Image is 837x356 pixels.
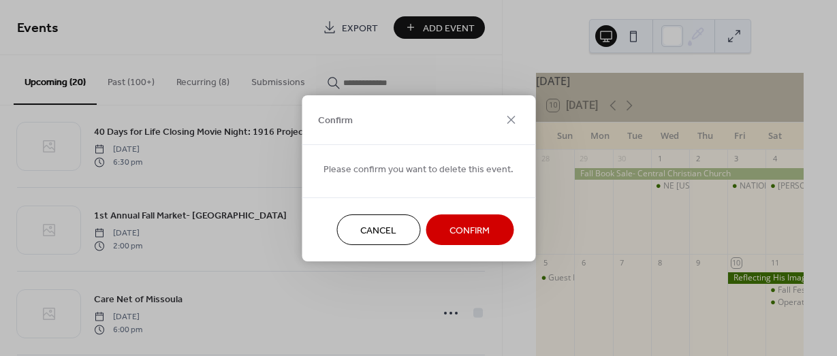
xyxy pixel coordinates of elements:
[360,223,396,238] span: Cancel
[318,114,353,128] span: Confirm
[323,162,514,176] span: Please confirm you want to delete this event.
[449,223,490,238] span: Confirm
[426,214,514,245] button: Confirm
[336,214,420,245] button: Cancel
